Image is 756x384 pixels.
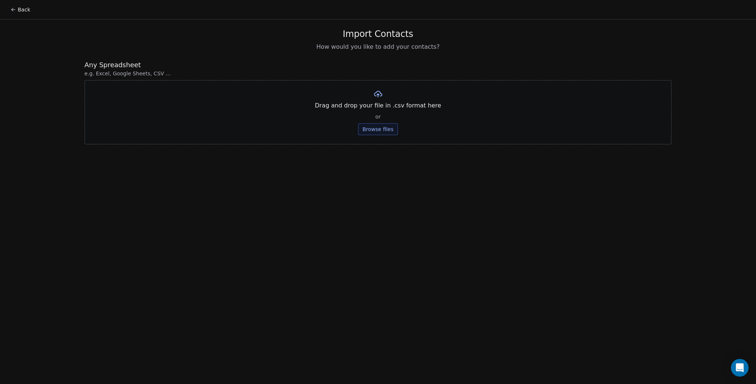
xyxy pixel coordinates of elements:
[6,3,35,16] button: Back
[358,123,398,135] button: Browse files
[315,101,441,110] span: Drag and drop your file in .csv format here
[85,70,671,77] span: e.g. Excel, Google Sheets, CSV ...
[343,28,413,40] span: Import Contacts
[316,42,440,51] span: How would you like to add your contacts?
[85,60,671,70] span: Any Spreadsheet
[731,359,749,377] div: Open Intercom Messenger
[375,113,381,120] span: or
